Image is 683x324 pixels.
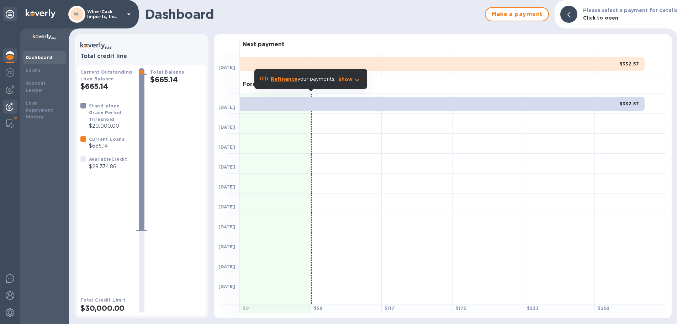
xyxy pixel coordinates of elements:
[598,306,610,311] b: $ 292
[218,264,235,269] b: [DATE]
[80,297,125,303] b: Total Credit Limit
[218,204,235,209] b: [DATE]
[218,164,235,170] b: [DATE]
[80,82,133,91] h2: $665.14
[271,75,335,83] p: your payments.
[485,7,549,21] button: Make a payment
[80,53,203,60] h3: Total credit line
[3,7,17,21] div: Unpin categories
[314,306,323,311] b: $ 58
[87,9,123,19] p: Wine-Cask Imports, Inc.
[89,137,125,142] b: Current Loans
[583,15,618,21] b: Click to open
[74,11,80,17] b: WI
[89,163,127,170] p: $29,334.86
[26,68,41,73] b: Loans
[80,69,132,81] b: Current Outstanding Loan Balance
[26,55,53,60] b: Dashboard
[26,100,53,120] b: Loan Repayment History
[150,69,184,75] b: Total Balance
[243,41,284,48] h3: Next payment
[620,61,639,67] b: $332.57
[338,76,361,83] button: Show
[583,7,677,13] b: Please select a payment for details
[145,7,481,22] h1: Dashboard
[80,304,133,313] h2: $30,000.00
[243,81,307,88] h3: Forecasted payments
[491,10,542,18] span: Make a payment
[218,124,235,130] b: [DATE]
[338,76,353,83] p: Show
[218,105,235,110] b: [DATE]
[620,101,639,106] b: $332.57
[218,244,235,249] b: [DATE]
[89,142,125,150] p: $665.14
[26,9,55,18] img: Logo
[89,122,133,130] p: $20,000.00
[89,103,122,122] b: Stand-alone Grace Period Threshold
[218,144,235,150] b: [DATE]
[26,80,46,93] b: Account Ledger
[89,156,127,162] b: Available Credit
[218,65,235,70] b: [DATE]
[218,224,235,229] b: [DATE]
[385,306,395,311] b: $ 117
[271,76,297,82] b: Refinance
[527,306,539,311] b: $ 233
[218,284,235,289] b: [DATE]
[6,68,14,77] img: Foreign exchange
[456,306,467,311] b: $ 175
[150,75,203,84] h2: $665.14
[218,184,235,190] b: [DATE]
